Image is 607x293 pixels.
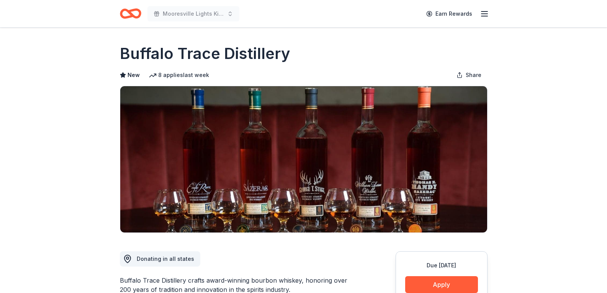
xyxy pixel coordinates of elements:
button: Mooresville Lights Kickoff Fundraiser [147,6,239,21]
div: Due [DATE] [405,261,478,270]
button: Share [450,67,488,83]
a: Home [120,5,141,23]
h1: Buffalo Trace Distillery [120,43,290,64]
span: Donating in all states [137,255,194,262]
span: Mooresville Lights Kickoff Fundraiser [163,9,224,18]
div: 8 applies last week [149,70,209,80]
button: Apply [405,276,478,293]
a: Earn Rewards [422,7,477,21]
span: Share [466,70,481,80]
span: New [128,70,140,80]
img: Image for Buffalo Trace Distillery [120,86,487,232]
